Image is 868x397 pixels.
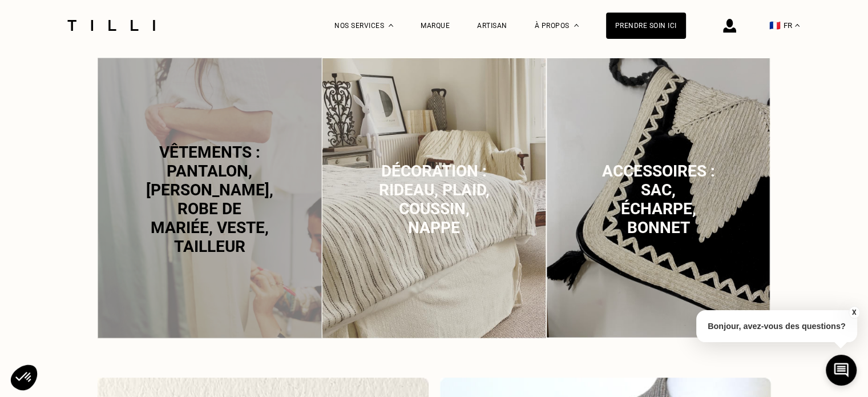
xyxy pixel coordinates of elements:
span: Décoration : rideau, plaid, coussin, nappe [378,162,489,237]
img: menu déroulant [795,24,800,27]
img: Accessoires : sac, écharpe, bonnet [546,58,770,338]
a: Prendre soin ici [606,13,686,39]
p: Bonjour, avez-vous des questions? [696,310,857,342]
img: Menu déroulant [389,24,393,27]
span: Accessoires : sac, écharpe, bonnet [602,162,715,237]
span: 🇫🇷 [769,20,781,31]
img: Décoration : rideau, plaid, coussin, nappe [322,58,546,339]
button: X [848,306,859,319]
a: Artisan [477,22,507,30]
a: Marque [421,22,450,30]
img: Logo du service de couturière Tilli [63,20,159,31]
span: Vêtements : pantalon, [PERSON_NAME], robe de mariée, veste, tailleur [146,143,273,256]
img: Menu déroulant à propos [574,24,579,27]
img: icône connexion [723,19,736,33]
